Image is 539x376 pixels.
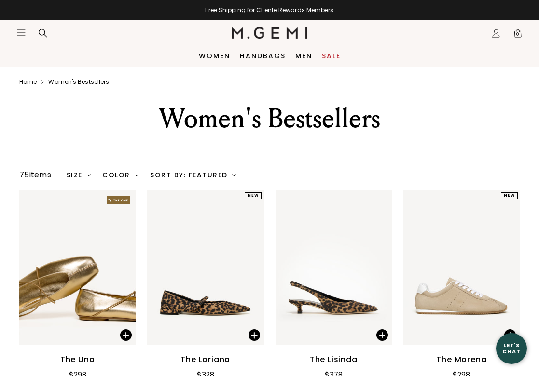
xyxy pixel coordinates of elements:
a: Women [199,52,230,60]
img: The Una [19,190,136,345]
a: Sale [322,52,341,60]
div: The Una [60,354,95,365]
img: chevron-down.svg [87,173,91,177]
img: The Lisinda [392,190,508,345]
div: Women's Bestsellers [91,101,449,136]
div: The Lisinda [310,354,358,365]
div: The Loriana [180,354,230,365]
img: The Loriana [147,190,263,345]
div: 75 items [19,169,51,181]
img: The One tag [107,196,130,204]
img: The Morena [403,190,520,345]
span: 0 [513,30,523,40]
div: Sort By: Featured [150,171,236,179]
div: NEW [501,192,518,199]
a: Women's bestsellers [48,78,109,86]
img: The Una [136,190,252,345]
a: Men [295,52,312,60]
button: Open site menu [16,28,26,38]
img: The Loriana [263,190,380,345]
img: M.Gemi [232,27,307,39]
div: Let's Chat [496,342,527,354]
img: chevron-down.svg [232,173,236,177]
div: The Morena [436,354,486,365]
a: Handbags [240,52,286,60]
a: Home [19,78,37,86]
div: Size [67,171,91,179]
div: NEW [245,192,262,199]
img: The Lisinda [276,190,392,345]
img: chevron-down.svg [135,173,138,177]
div: Color [102,171,138,179]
